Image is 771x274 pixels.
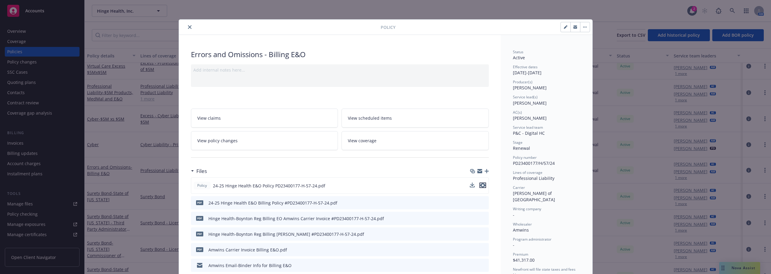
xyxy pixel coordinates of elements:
a: View coverage [342,131,489,150]
span: View claims [197,115,221,121]
span: Service lead team [513,125,543,130]
span: View policy changes [197,137,238,144]
button: download file [471,231,476,237]
span: 24-25 Hinge Health E&O Policy PD23400177-H-57-24.pdf [213,183,325,189]
div: Files [191,167,207,175]
span: pdf [196,247,203,252]
h3: Files [196,167,207,175]
span: [PERSON_NAME] [513,85,547,91]
button: close [186,23,193,31]
span: View scheduled items [348,115,392,121]
span: Carrier [513,185,525,190]
button: download file [471,200,476,206]
span: Effective dates [513,64,538,69]
span: P&C - Digital HC [513,130,545,136]
span: pdf [196,200,203,205]
span: Wholesaler [513,222,532,227]
button: preview file [481,215,486,222]
span: Newfront will file state taxes and fees [513,267,576,272]
button: preview file [481,231,486,237]
span: [PERSON_NAME] of [GEOGRAPHIC_DATA] [513,190,555,202]
a: View claims [191,109,338,128]
span: Service lead(s) [513,94,538,100]
span: Status [513,49,523,54]
button: download file [471,215,476,222]
span: Policy [196,183,208,188]
div: Amwins Carrier Invoice Billing E&O.pdf [208,247,287,253]
span: $41,317.00 [513,257,535,263]
button: preview file [479,183,486,189]
div: Hinge Health-Boynton Reg Billing EO Amwins Carrier Invoice #PD23400177-H-57-24.pdf [208,215,384,222]
span: AC(s) [513,110,522,115]
a: View scheduled items [342,109,489,128]
div: 24-25 Hinge Health E&O Billing Policy #PD23400177-H-57-24.pdf [208,200,337,206]
span: Policy [381,24,395,30]
div: Hinge Health-Boynton Reg Billing [PERSON_NAME] #PD23400177-H-57-24.pdf [208,231,364,237]
div: Amwins Email-Binder Info for Billing E&O [208,262,292,269]
button: download file [471,262,476,269]
span: Writing company [513,206,541,211]
button: preview file [481,200,486,206]
div: Add internal notes here... [193,67,486,73]
div: Professional Liability [513,175,580,181]
div: Errors and Omissions - Billing E&O [191,49,489,60]
span: Renewal [513,145,530,151]
button: preview file [481,262,486,269]
span: pdf [196,232,203,236]
span: PD23400177/H/57/24 [513,160,555,166]
span: Active [513,55,525,60]
button: preview file [481,247,486,253]
span: - [513,212,514,218]
div: [DATE] - [DATE] [513,64,580,76]
span: [PERSON_NAME] [513,115,547,121]
span: Premium [513,252,528,257]
button: preview file [479,183,486,188]
a: View policy changes [191,131,338,150]
span: Amwins [513,227,529,233]
span: [PERSON_NAME] [513,100,547,106]
span: pdf [196,216,203,220]
button: download file [471,247,476,253]
span: Lines of coverage [513,170,542,175]
span: Policy number [513,155,537,160]
span: View coverage [348,137,376,144]
span: - [513,242,514,248]
span: Stage [513,140,523,145]
span: Program administrator [513,237,551,242]
span: Producer(s) [513,79,532,85]
button: download file [470,183,475,187]
button: download file [470,183,475,189]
